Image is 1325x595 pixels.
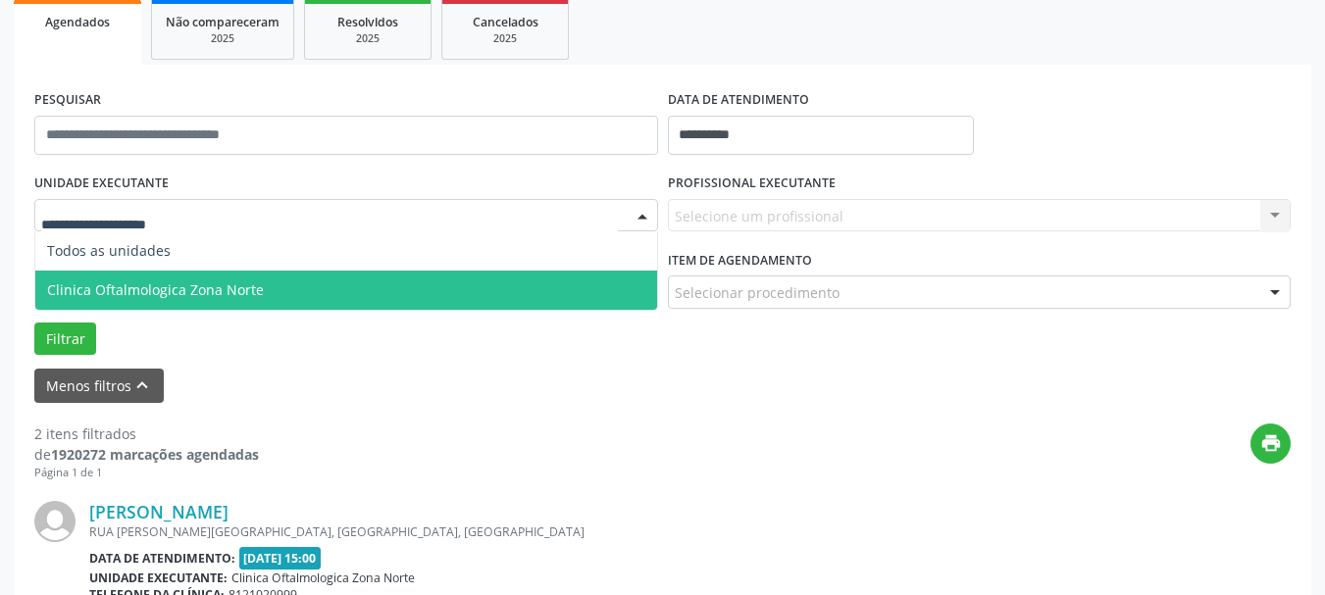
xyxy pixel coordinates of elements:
a: [PERSON_NAME] [89,501,229,522]
span: Resolvidos [337,14,398,30]
label: DATA DE ATENDIMENTO [668,85,809,116]
span: Cancelados [473,14,538,30]
img: img [34,501,76,542]
span: Não compareceram [166,14,280,30]
span: Clinica Oftalmologica Zona Norte [47,280,264,299]
div: Página 1 de 1 [34,465,259,481]
i: print [1260,432,1282,454]
div: de [34,444,259,465]
span: [DATE] 15:00 [239,547,322,570]
div: 2025 [319,31,417,46]
div: 2 itens filtrados [34,423,259,444]
div: 2025 [456,31,554,46]
label: Item de agendamento [668,245,812,275]
b: Data de atendimento: [89,550,235,567]
button: Filtrar [34,322,96,356]
label: PESQUISAR [34,85,101,116]
span: Todos as unidades [47,241,171,260]
strong: 1920272 marcações agendadas [51,445,259,464]
div: 2025 [166,31,280,46]
i: keyboard_arrow_up [131,374,153,396]
span: Selecionar procedimento [675,282,840,303]
label: UNIDADE EXECUTANTE [34,169,169,199]
button: print [1250,423,1291,464]
label: PROFISSIONAL EXECUTANTE [668,169,836,199]
div: RUA [PERSON_NAME][GEOGRAPHIC_DATA], [GEOGRAPHIC_DATA], [GEOGRAPHIC_DATA] [89,523,996,540]
span: Clinica Oftalmologica Zona Norte [231,570,415,586]
span: Agendados [45,14,110,30]
b: Unidade executante: [89,570,228,586]
button: Menos filtroskeyboard_arrow_up [34,369,164,403]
